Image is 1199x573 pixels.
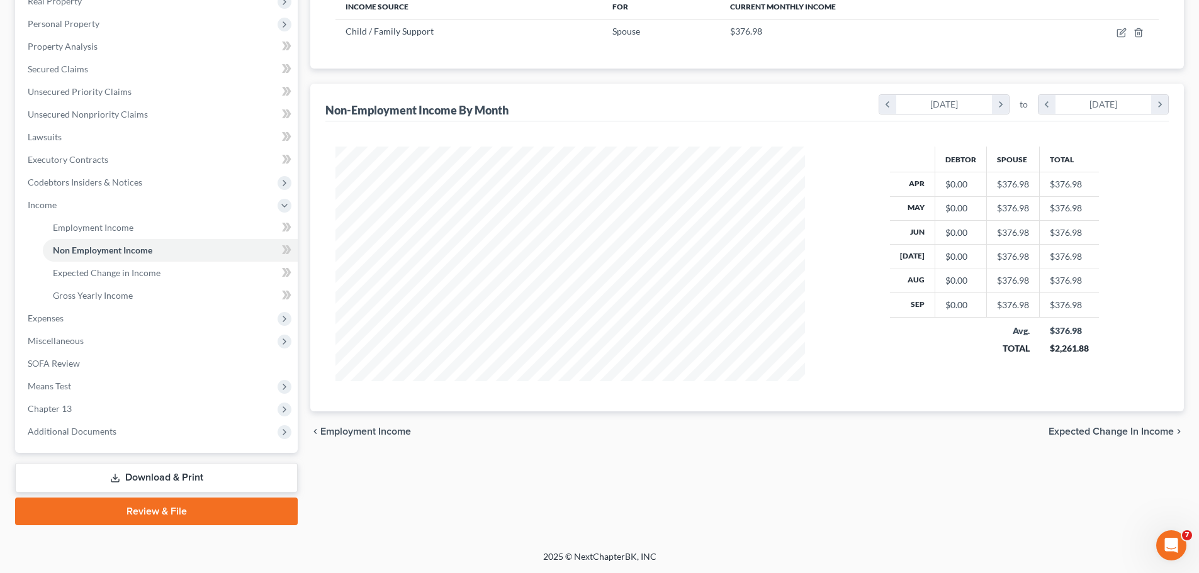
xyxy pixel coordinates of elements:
[1040,220,1099,244] td: $376.98
[1174,426,1184,437] i: chevron_right
[997,250,1029,263] div: $376.98
[28,313,64,323] span: Expenses
[945,226,976,239] div: $0.00
[28,109,148,120] span: Unsecured Nonpriority Claims
[997,226,1029,239] div: $376.98
[1049,426,1184,437] button: Expected Change in Income chevron_right
[43,284,298,307] a: Gross Yearly Income
[1050,325,1089,337] div: $376.98
[1040,269,1099,292] td: $376.98
[28,154,108,165] span: Executory Contracts
[612,2,628,11] span: For
[945,299,976,311] div: $0.00
[890,172,935,196] th: Apr
[28,41,98,52] span: Property Analysis
[945,250,976,263] div: $0.00
[1055,95,1152,114] div: [DATE]
[43,216,298,239] a: Employment Income
[1040,172,1099,196] td: $376.98
[879,95,896,114] i: chevron_left
[890,269,935,292] th: Aug
[325,103,509,118] div: Non-Employment Income By Month
[987,147,1040,172] th: Spouse
[43,239,298,262] a: Non Employment Income
[612,26,640,36] span: Spouse
[18,148,298,171] a: Executory Contracts
[241,550,959,573] div: 2025 © NextChapterBK, INC
[18,126,298,148] a: Lawsuits
[53,222,133,233] span: Employment Income
[53,267,160,278] span: Expected Change in Income
[997,274,1029,287] div: $376.98
[890,196,935,220] th: May
[890,245,935,269] th: [DATE]
[28,199,57,210] span: Income
[346,26,434,36] span: Child / Family Support
[1151,95,1168,114] i: chevron_right
[1040,245,1099,269] td: $376.98
[28,131,62,142] span: Lawsuits
[997,178,1029,191] div: $376.98
[945,202,976,214] div: $0.00
[992,95,1009,114] i: chevron_right
[1040,196,1099,220] td: $376.98
[1156,530,1186,560] iframe: Intercom live chat
[28,335,84,346] span: Miscellaneous
[1050,342,1089,355] div: $2,261.88
[28,177,142,187] span: Codebtors Insiders & Notices
[28,64,88,74] span: Secured Claims
[945,274,976,287] div: $0.00
[896,95,993,114] div: [DATE]
[997,325,1030,337] div: Avg.
[346,2,408,11] span: Income Source
[997,299,1029,311] div: $376.98
[18,58,298,81] a: Secured Claims
[1040,293,1099,317] td: $376.98
[18,103,298,126] a: Unsecured Nonpriority Claims
[945,178,976,191] div: $0.00
[1039,95,1055,114] i: chevron_left
[320,426,411,437] span: Employment Income
[997,342,1030,355] div: TOTAL
[18,352,298,375] a: SOFA Review
[1040,147,1099,172] th: Total
[310,426,320,437] i: chevron_left
[1182,530,1192,540] span: 7
[15,498,298,525] a: Review & File
[15,463,298,492] a: Download & Print
[28,426,116,437] span: Additional Documents
[18,35,298,58] a: Property Analysis
[18,81,298,103] a: Unsecured Priority Claims
[890,220,935,244] th: Jun
[28,381,71,391] span: Means Test
[53,290,133,301] span: Gross Yearly Income
[28,358,80,369] span: SOFA Review
[53,245,152,255] span: Non Employment Income
[935,147,987,172] th: Debtor
[730,26,762,36] span: $376.98
[28,403,72,414] span: Chapter 13
[1049,426,1174,437] span: Expected Change in Income
[43,262,298,284] a: Expected Change in Income
[890,293,935,317] th: Sep
[28,18,99,29] span: Personal Property
[997,202,1029,214] div: $376.98
[730,2,836,11] span: Current Monthly Income
[28,86,132,97] span: Unsecured Priority Claims
[1020,98,1028,111] span: to
[310,426,411,437] button: chevron_left Employment Income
